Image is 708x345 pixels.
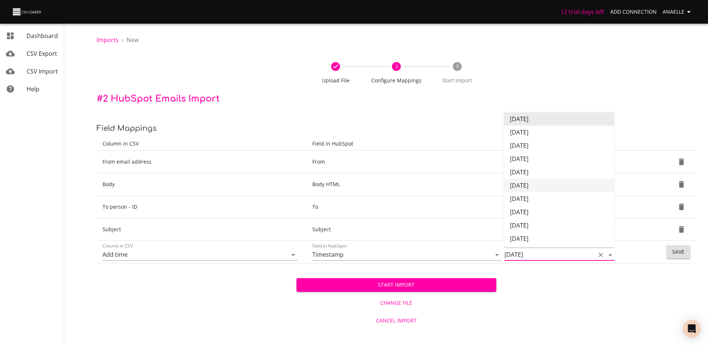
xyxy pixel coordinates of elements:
th: Column in CSV [97,137,306,151]
span: Add Connection [610,7,657,17]
li: [DATE] [504,192,614,205]
li: [DATE] 23:59 [504,245,614,259]
span: Change File [299,298,493,308]
span: Start Import [302,280,490,290]
button: Save [666,245,690,259]
span: Anaelle [663,7,693,17]
li: [DATE] [504,152,614,165]
label: Column in CSV [103,244,133,248]
td: Body [97,173,306,196]
li: [DATE] [504,205,614,219]
td: To [306,196,636,218]
button: Close [605,250,615,260]
td: Subject [97,218,306,241]
li: › [122,35,124,44]
button: Delete [673,175,690,193]
span: Help [27,85,39,93]
text: 2 [395,63,398,69]
li: [DATE] [504,139,614,152]
span: Dashboard [27,32,58,40]
span: Start Import [430,77,485,84]
button: Delete [673,221,690,238]
a: Imports [97,36,119,44]
span: Field Mappings [97,124,157,133]
button: Cancel Import [296,314,496,328]
button: Delete [673,153,690,171]
p: New [126,35,139,44]
li: [DATE] [504,219,614,232]
span: Configure Mappings [369,77,424,84]
td: To person - ID [97,196,306,218]
h6: 12 trial days left [560,7,604,17]
th: Field in HubSpot [306,137,636,151]
label: Field in HubSpot [312,244,347,248]
button: Clear [596,250,606,260]
button: Open [492,250,502,260]
td: From [306,151,636,173]
li: [DATE] [504,126,614,139]
li: [DATE] [504,179,614,192]
button: Anaelle [660,5,696,19]
button: Open [288,250,298,260]
span: Save [672,247,684,257]
li: [DATE] [504,112,614,126]
span: Cancel Import [299,316,493,325]
span: Upload File [308,77,363,84]
li: [DATE] [504,232,614,245]
text: 3 [456,63,458,69]
span: # 2 HubSpot Emails Import [97,94,220,104]
span: CSV Export [27,49,57,58]
img: CSV Loader [12,7,43,17]
td: From email address [97,151,306,173]
li: [DATE] [504,165,614,179]
button: Start Import [296,278,496,292]
td: Subject [306,218,636,241]
a: Add Connection [607,5,660,19]
button: Delete [673,198,690,216]
button: Change File [296,296,496,310]
div: Open Intercom Messenger [683,320,701,338]
span: CSV Import [27,67,58,75]
td: Body HTML [306,173,636,196]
